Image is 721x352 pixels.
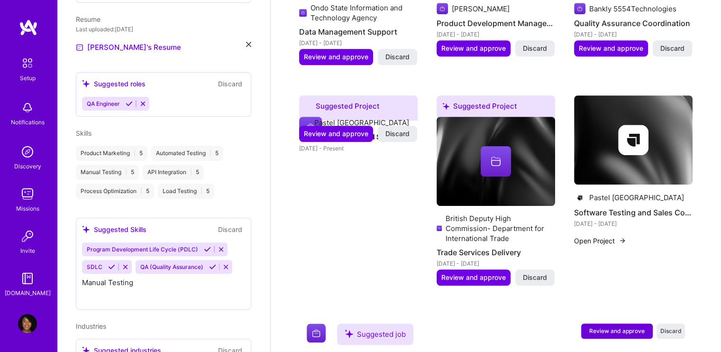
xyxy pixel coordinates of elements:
[345,329,353,338] i: icon SuggestedTeams
[18,227,37,246] img: Invite
[574,17,693,29] h4: Quality Assurance Coordination
[310,3,418,23] div: Ondo State Information and Technology Agency
[190,168,192,176] span: |
[589,4,676,14] div: Bankly 5554Technologies
[18,98,37,117] img: bell
[574,192,585,204] img: Company logo
[16,314,39,333] a: User Avatar
[85,296,92,303] i: Reject
[140,263,203,270] span: QA (Quality Assurance)
[151,146,223,161] div: Automated Testing 5
[660,44,684,53] span: Discard
[82,224,146,234] div: Suggested Skills
[246,42,251,47] i: icon Close
[589,193,684,203] div: Pastel [GEOGRAPHIC_DATA]
[122,263,129,270] i: Reject
[215,78,245,89] button: Discard
[574,95,693,185] img: cover
[76,24,251,34] div: Last uploaded: [DATE]
[134,149,136,157] span: |
[378,49,417,65] button: Discard
[76,184,154,199] div: Process Optimization 5
[299,126,373,142] button: Review and approve
[108,263,115,270] i: Accept
[140,187,142,195] span: |
[14,161,41,171] div: Discovery
[574,206,693,219] h4: Software Testing and Sales Coordination
[85,288,92,295] i: Accept
[18,185,37,204] img: teamwork
[442,102,449,110] i: icon SuggestedTeams
[437,259,555,269] div: [DATE] - [DATE]
[299,95,418,120] div: Suggested Project
[314,118,409,128] div: Pastel [GEOGRAPHIC_DATA]
[299,117,322,139] img: Company logo
[307,324,326,343] img: Company logo
[16,204,39,213] div: Missions
[437,269,511,286] button: Review and approve
[437,222,442,234] img: Company logo
[76,129,91,137] span: Skills
[653,40,692,56] button: Discard
[437,17,555,29] h4: Product Development Management
[385,129,410,139] span: Discard
[20,246,35,256] div: Invite
[204,246,211,253] i: Accept
[660,327,682,335] span: Discard
[589,327,645,335] span: Review and approve
[515,269,555,286] button: Discard
[574,29,693,39] div: [DATE] - [DATE]
[76,165,139,180] div: Manual Testing 5
[304,129,368,139] span: Review and approve
[82,278,133,287] span: Manual Testing
[201,187,202,195] span: |
[337,324,413,345] div: Suggested job
[437,29,555,39] div: [DATE] - [DATE]
[299,143,418,153] div: [DATE] - Present
[441,44,506,53] span: Review and approve
[215,224,245,235] button: Discard
[619,237,626,244] img: arrow-right
[446,213,555,243] div: British Deputy High Commission- Department for International Trade
[515,40,555,56] button: Discard
[76,42,181,53] a: [PERSON_NAME]'s Resume
[299,49,373,65] button: Review and approve
[523,273,547,282] span: Discard
[87,246,198,253] span: Program Development Life Cycle (PDLC)
[437,246,555,259] h4: Trade Services Delivery
[143,165,204,180] div: API Integration 5
[574,236,626,246] button: Open Project
[82,225,90,233] i: icon SuggestedTeams
[82,80,90,88] i: icon SuggestedTeams
[452,4,510,14] div: [PERSON_NAME]
[574,3,585,14] img: Company logo
[299,38,418,48] div: [DATE] - [DATE]
[437,40,511,56] button: Review and approve
[385,52,410,62] span: Discard
[574,219,693,229] div: [DATE] - [DATE]
[126,100,133,107] i: Accept
[437,117,555,206] img: cover
[158,184,214,199] div: Load Testing 5
[76,146,147,161] div: Product Marketing 5
[76,44,83,51] img: Resume
[218,246,225,253] i: Reject
[299,7,307,19] img: Company logo
[87,100,120,107] span: QA Engineer
[378,126,417,142] button: Discard
[76,322,106,330] span: Industries
[87,263,102,270] span: SDLC
[19,19,38,36] img: logo
[125,168,127,176] span: |
[18,53,37,73] img: setup
[82,79,146,89] div: Suggested roles
[11,117,45,127] div: Notifications
[437,3,448,14] img: Company logo
[437,95,555,120] div: Suggested Project
[18,314,37,333] img: User Avatar
[305,102,312,110] i: icon SuggestedTeams
[657,324,685,339] button: Discard
[76,15,100,23] span: Resume
[222,263,229,270] i: Reject
[441,273,506,282] span: Review and approve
